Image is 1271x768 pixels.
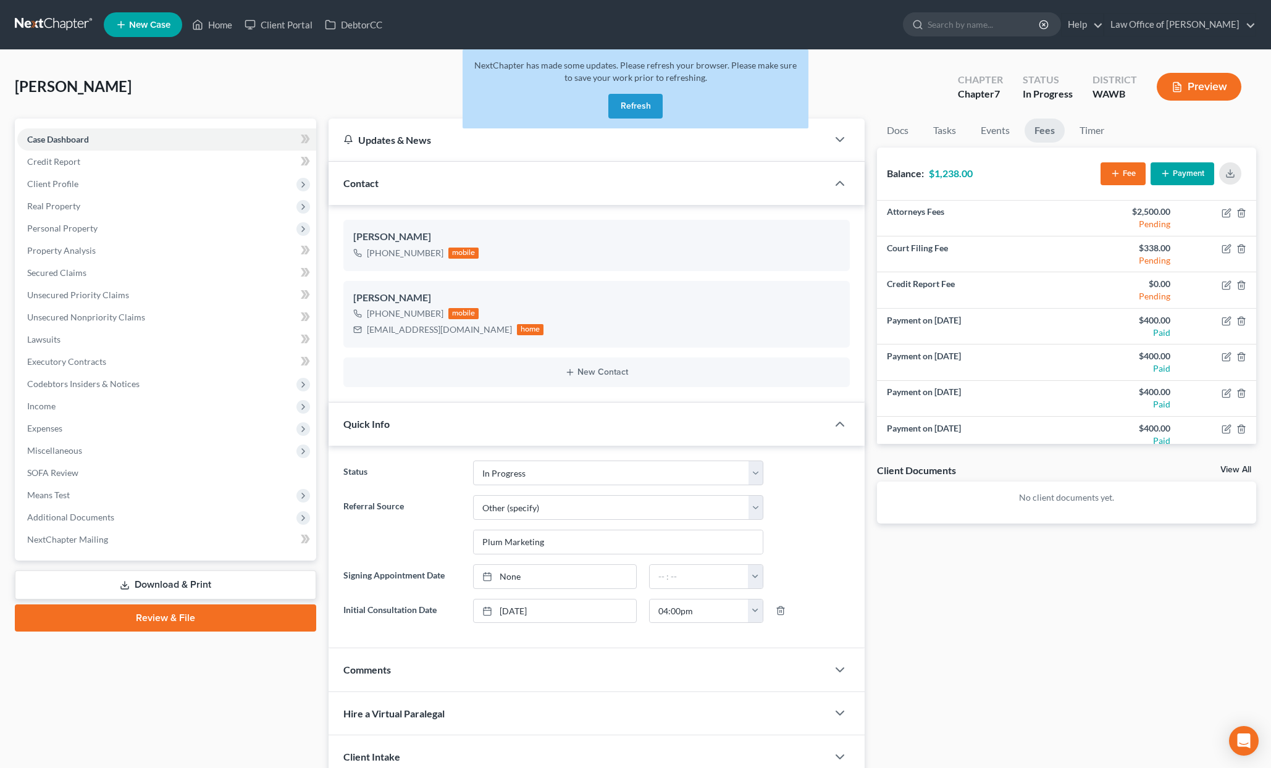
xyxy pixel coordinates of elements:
[186,14,238,36] a: Home
[17,262,316,284] a: Secured Claims
[958,87,1003,101] div: Chapter
[27,267,86,278] span: Secured Claims
[17,528,316,551] a: NextChapter Mailing
[1076,435,1170,447] div: Paid
[474,565,637,588] a: None
[17,328,316,351] a: Lawsuits
[17,351,316,373] a: Executory Contracts
[1220,465,1251,474] a: View All
[971,119,1020,143] a: Events
[27,490,70,500] span: Means Test
[17,462,316,484] a: SOFA Review
[877,417,1067,453] td: Payment on [DATE]
[1104,14,1256,36] a: Law Office of [PERSON_NAME]
[877,119,918,143] a: Docs
[343,664,391,675] span: Comments
[367,323,512,336] div: [EMAIL_ADDRESS][DOMAIN_NAME]
[1062,14,1103,36] a: Help
[887,167,924,179] strong: Balance:
[448,308,479,319] div: mobile
[1151,162,1214,185] button: Payment
[17,151,316,173] a: Credit Report
[27,156,80,167] span: Credit Report
[27,223,98,233] span: Personal Property
[1076,242,1170,254] div: $338.00
[27,534,108,545] span: NextChapter Mailing
[877,309,1067,344] td: Payment on [DATE]
[17,240,316,262] a: Property Analysis
[27,467,78,478] span: SOFA Review
[343,707,445,719] span: Hire a Virtual Paralegal
[1023,73,1073,87] div: Status
[17,128,316,151] a: Case Dashboard
[27,178,78,189] span: Client Profile
[1025,119,1065,143] a: Fees
[353,367,840,377] button: New Contact
[319,14,388,36] a: DebtorCC
[474,530,763,554] input: Other Referral Source
[343,751,400,762] span: Client Intake
[17,306,316,328] a: Unsecured Nonpriority Claims
[343,177,379,189] span: Contact
[1157,73,1241,101] button: Preview
[877,201,1067,236] td: Attorneys Fees
[337,599,467,624] label: Initial Consultation Date
[27,245,96,256] span: Property Analysis
[958,73,1003,87] div: Chapter
[27,512,114,522] span: Additional Documents
[1076,254,1170,267] div: Pending
[474,599,637,623] a: [DATE]
[27,423,62,433] span: Expenses
[27,445,82,456] span: Miscellaneous
[929,167,973,179] strong: $1,238.00
[877,380,1067,416] td: Payment on [DATE]
[650,599,749,623] input: -- : --
[923,119,966,143] a: Tasks
[343,133,813,146] div: Updates & News
[1076,422,1170,435] div: $400.00
[1076,278,1170,290] div: $0.00
[1076,327,1170,339] div: Paid
[1093,73,1137,87] div: District
[27,378,140,389] span: Codebtors Insiders & Notices
[27,401,56,411] span: Income
[353,291,840,306] div: [PERSON_NAME]
[27,312,145,322] span: Unsecured Nonpriority Claims
[1023,87,1073,101] div: In Progress
[1076,206,1170,218] div: $2,500.00
[343,418,390,430] span: Quick Info
[1076,350,1170,362] div: $400.00
[15,604,316,632] a: Review & File
[1229,726,1259,756] div: Open Intercom Messenger
[1076,398,1170,411] div: Paid
[27,290,129,300] span: Unsecured Priority Claims
[27,356,106,367] span: Executory Contracts
[17,284,316,306] a: Unsecured Priority Claims
[1076,218,1170,230] div: Pending
[877,236,1067,272] td: Court Filing Fee
[517,324,544,335] div: home
[367,247,443,259] div: [PHONE_NUMBER]
[15,570,316,599] a: Download & Print
[337,495,467,554] label: Referral Source
[448,248,479,259] div: mobile
[337,461,467,485] label: Status
[887,491,1246,504] p: No client documents yet.
[353,230,840,244] div: [PERSON_NAME]
[1101,162,1146,185] button: Fee
[474,60,797,83] span: NextChapter has made some updates. Please refresh your browser. Please make sure to save your wor...
[337,564,467,589] label: Signing Appointment Date
[650,565,749,588] input: -- : --
[877,272,1067,308] td: Credit Report Fee
[27,134,89,144] span: Case Dashboard
[129,20,170,30] span: New Case
[27,201,80,211] span: Real Property
[15,77,132,95] span: [PERSON_NAME]
[608,94,663,119] button: Refresh
[928,13,1041,36] input: Search by name...
[367,307,443,320] div: [PHONE_NUMBER]
[994,88,1000,99] span: 7
[1076,362,1170,375] div: Paid
[1076,386,1170,398] div: $400.00
[27,334,61,344] span: Lawsuits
